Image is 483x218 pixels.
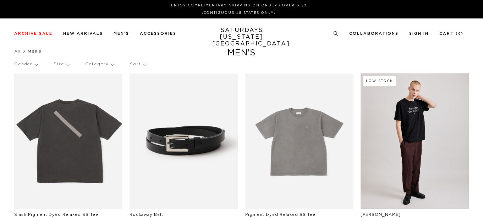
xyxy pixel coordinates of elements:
p: (Contiguous 48 States Only) [17,10,461,16]
small: 0 [458,32,461,36]
p: Gender [14,56,38,72]
a: Accessories [140,32,176,36]
a: All [14,49,21,53]
p: Enjoy Complimentary Shipping on Orders Over $150 [17,3,461,8]
span: Men's [28,49,42,53]
a: New Arrivals [63,32,103,36]
a: Cart (0) [439,32,463,36]
a: SATURDAYS[US_STATE][GEOGRAPHIC_DATA] [212,27,271,47]
a: Men's [114,32,129,36]
a: Archive Sale [14,32,53,36]
p: Category [85,56,114,72]
a: Collaborations [349,32,399,36]
a: [PERSON_NAME] [361,213,401,217]
a: Sign In [409,32,429,36]
div: Low Stock [363,76,396,86]
p: Sort [130,56,146,72]
a: Pigment Dyed Relaxed SS Tee [245,213,315,217]
a: Rockaway Belt [130,213,163,217]
a: Slash Pigment Dyed Relaxed SS Tee [14,213,98,217]
p: Size [54,56,69,72]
